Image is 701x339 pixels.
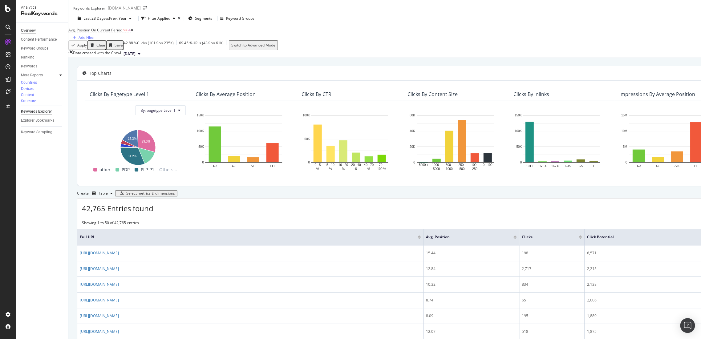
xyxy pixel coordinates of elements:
[80,250,119,256] a: [URL][DOMAIN_NAME]
[326,163,334,167] text: 5 - 10
[196,112,292,171] div: A chart.
[21,86,34,91] div: Devices
[593,164,594,168] text: 1
[21,117,64,124] a: Explorer Bookmarks
[124,51,136,57] span: 2025 Aug. 11th
[77,43,87,47] div: Apply
[90,188,115,198] button: Table
[316,167,319,171] text: %
[231,43,275,47] div: Switch to Advanced Mode
[140,108,176,113] span: By: pagetype Level 1
[213,164,217,168] text: 1-3
[89,70,111,76] div: Top Charts
[96,43,106,47] div: Clear
[21,108,52,115] div: Keywords Explorer
[426,234,504,240] span: Avg. Position
[145,16,170,21] div: 1 Filter Applied
[21,108,64,115] a: Keywords Explorer
[355,167,357,171] text: %
[459,167,464,171] text: 500
[21,99,36,104] div: Structure
[124,40,174,50] div: 42.88 % Clicks ( 101K on 235K )
[73,50,121,58] div: Data crossed with the Crawl
[142,140,150,143] text: 29.3%
[80,329,119,334] a: [URL][DOMAIN_NAME]
[516,145,522,148] text: 50K
[121,50,143,58] button: [DATE]
[21,80,37,85] div: Countries
[625,161,627,164] text: 0
[522,313,582,319] div: 195
[21,92,64,98] a: Content
[128,155,136,158] text: 31.2%
[407,112,504,171] svg: A chart.
[79,35,95,40] div: Add Filter
[458,163,465,167] text: 250 -
[178,17,180,20] div: times
[513,112,610,171] svg: A chart.
[141,166,154,173] span: PLP-P1
[186,14,215,23] button: Segments
[426,329,517,334] div: 12.07
[21,63,64,70] a: Keywords
[636,164,641,168] text: 1-3
[426,250,517,256] div: 15.44
[197,129,204,133] text: 100K
[115,190,177,196] button: Select metrics & dimensions
[410,114,415,117] text: 60K
[108,5,141,11] div: [DOMAIN_NAME]
[232,164,237,168] text: 4-6
[619,91,695,97] div: Impressions By Average Position
[202,161,204,164] text: 0
[115,43,123,47] div: Save
[123,27,128,33] span: >=
[99,166,111,173] span: other
[446,163,453,167] text: 500 -
[128,137,136,140] text: 17.3%
[229,40,278,50] button: Switch to Advanced Mode
[314,163,321,167] text: 0 - 5
[426,297,517,303] div: 8.74
[674,164,680,168] text: 7-10
[21,98,64,104] a: Structure
[413,161,415,164] text: 0
[565,164,571,168] text: 6-15
[87,40,106,50] button: Clear
[522,297,582,303] div: 65
[367,167,370,171] text: %
[432,163,441,167] text: 1000 -
[21,63,37,70] div: Keywords
[179,40,224,50] div: 69.45 % URLs ( 43K on 61K )
[426,313,517,319] div: 8.09
[80,282,119,287] a: [URL][DOMAIN_NAME]
[80,234,408,240] span: Full URL
[522,266,582,272] div: 2,717
[90,127,186,166] div: A chart.
[338,163,348,167] text: 10 - 20
[513,91,549,97] div: Clicks By Inlinks
[410,145,415,148] text: 20K
[143,6,147,10] div: arrow-right-arrow-left
[515,114,522,117] text: 150K
[80,297,119,303] a: [URL][DOMAIN_NAME]
[226,16,254,21] div: Keyword Groups
[68,34,97,40] button: Add Filter
[621,114,627,117] text: 15M
[83,16,105,21] span: Last 28 Days
[21,54,64,61] a: Ranking
[128,27,131,33] span: 4
[472,167,477,171] text: 250
[522,282,582,287] div: 834
[483,163,492,167] text: 0 - 100
[80,266,119,272] a: [URL][DOMAIN_NAME]
[21,117,54,124] div: Explorer Bookmarks
[77,188,115,198] div: Create
[364,163,374,167] text: 40 - 70
[522,329,582,334] div: 518
[526,164,533,168] text: 101+
[537,164,547,168] text: 51-100
[157,166,180,173] span: Others...
[351,163,361,167] text: 20 - 40
[270,164,275,168] text: 11+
